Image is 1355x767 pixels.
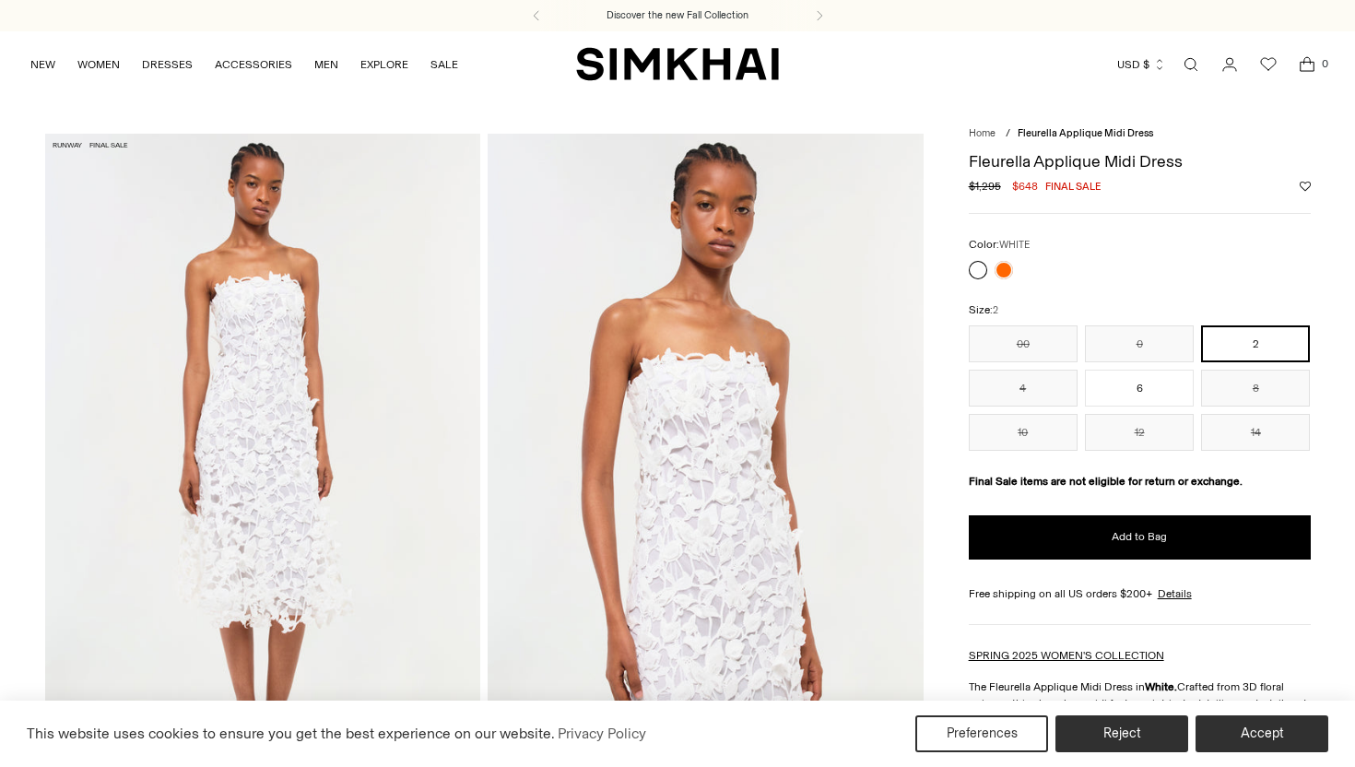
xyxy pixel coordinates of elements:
span: WHITE [999,239,1030,251]
nav: breadcrumbs [969,126,1311,142]
a: Open cart modal [1289,46,1326,83]
a: NEW [30,44,55,85]
span: 0 [1316,55,1333,72]
span: This website uses cookies to ensure you get the best experience on our website. [27,725,555,742]
span: Fleurella Applique Midi Dress [1018,127,1153,139]
a: Home [969,127,996,139]
button: Add to Bag [969,515,1311,560]
a: DRESSES [142,44,193,85]
a: Details [1158,585,1192,602]
label: Size: [969,301,998,319]
button: 14 [1201,414,1310,451]
button: 4 [969,370,1078,407]
a: WOMEN [77,44,120,85]
button: 2 [1201,325,1310,362]
button: 8 [1201,370,1310,407]
button: 12 [1085,414,1194,451]
a: SIMKHAI [576,46,779,82]
a: Discover the new Fall Collection [607,8,748,23]
button: 10 [969,414,1078,451]
a: Open search modal [1172,46,1209,83]
span: $648 [1012,178,1038,195]
a: Wishlist [1250,46,1287,83]
div: Free shipping on all US orders $200+ [969,585,1311,602]
strong: White. [1145,680,1177,693]
button: Reject [1055,715,1188,752]
a: ACCESSORIES [215,44,292,85]
button: USD $ [1117,44,1166,85]
a: EXPLORE [360,44,408,85]
a: Go to the account page [1211,46,1248,83]
a: SPRING 2025 WOMEN'S COLLECTION [969,649,1164,662]
div: / [1006,126,1010,142]
button: Add to Wishlist [1300,181,1311,192]
s: $1,295 [969,178,1001,195]
a: SALE [430,44,458,85]
button: 6 [1085,370,1194,407]
p: The Fleurella Applique Midi Dress in Crafted from 3D floral guipure, this sleeveless midi feature... [969,678,1311,728]
button: Accept [1196,715,1328,752]
span: Add to Bag [1112,529,1167,545]
button: Preferences [915,715,1048,752]
button: 00 [969,325,1078,362]
button: 0 [1085,325,1194,362]
label: Color: [969,236,1030,254]
strong: Final Sale items are not eligible for return or exchange. [969,475,1243,488]
a: Privacy Policy (opens in a new tab) [555,720,649,748]
span: 2 [993,304,998,316]
h1: Fleurella Applique Midi Dress [969,153,1311,170]
a: MEN [314,44,338,85]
